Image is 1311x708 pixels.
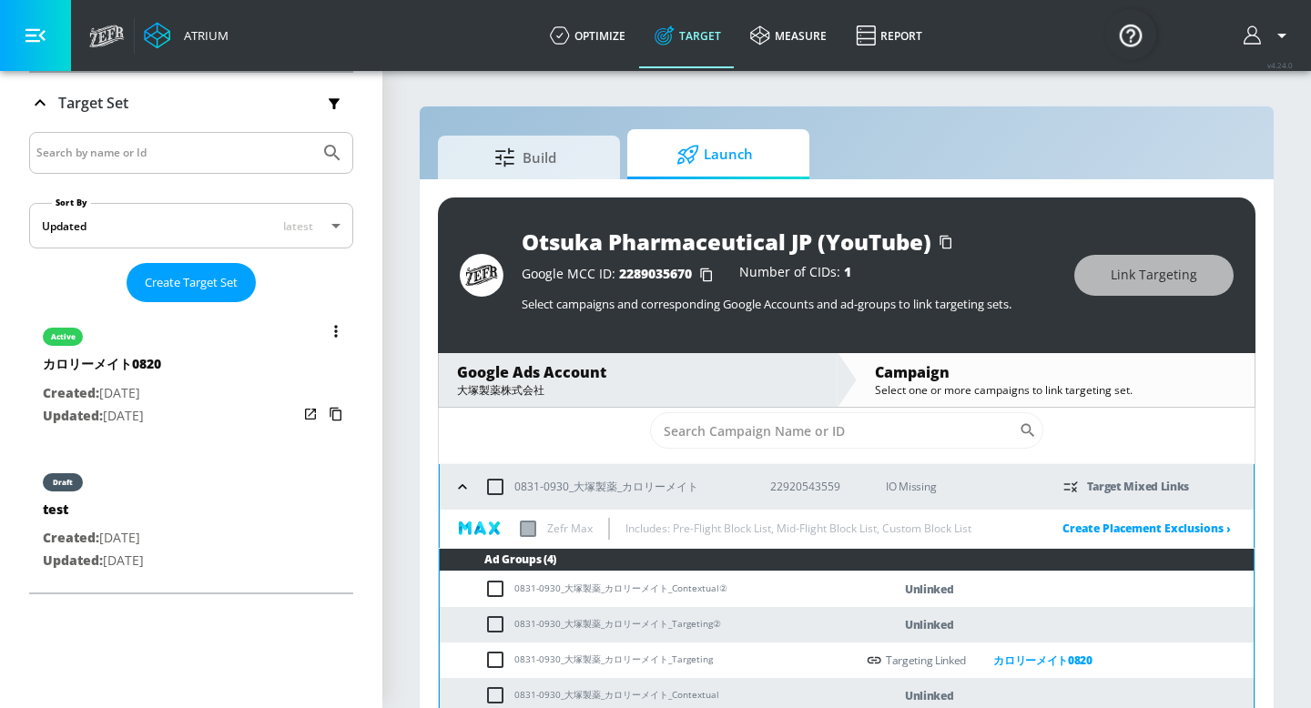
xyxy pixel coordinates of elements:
td: 0831-0930_大塚製薬_カロリーメイト_Targeting [440,642,855,678]
div: drafttestCreated:[DATE]Updated:[DATE] [29,455,353,585]
div: Google MCC ID: [522,266,721,284]
div: Search CID Name or Number [650,412,1043,449]
span: Updated: [43,407,103,424]
button: Create Target Set [127,263,256,302]
div: Target Set [29,73,353,133]
div: Target Set [29,132,353,592]
p: IO Missing [886,476,1033,497]
span: v 4.24.0 [1267,60,1293,70]
button: Copy Targeting Set Link [323,401,349,427]
div: activeカロリーメイト0820Created:[DATE]Updated:[DATE] [29,309,353,440]
div: draft [53,478,73,487]
div: カロリーメイト0820 [43,355,161,382]
div: active [51,332,76,341]
a: カロリーメイト0820 [966,650,1092,671]
div: Google Ads Account [457,362,818,382]
div: Otsuka Pharmaceutical JP (YouTube) [522,227,931,257]
button: Open in new window [298,401,323,427]
span: 2289035670 [619,265,692,282]
input: Search Campaign Name or ID [650,412,1019,449]
p: [DATE] [43,550,144,572]
a: Target [640,3,736,68]
div: Targeting Linked [886,650,1092,671]
a: Atrium [144,22,229,49]
span: Created: [43,529,99,546]
a: Report [841,3,937,68]
p: [DATE] [43,382,161,405]
p: Unlinked [905,614,954,635]
span: Create Target Set [145,272,238,293]
nav: list of Target Set [29,302,353,592]
a: optimize [535,3,640,68]
span: 1 [844,263,851,280]
p: Target Set [58,93,128,113]
span: latest [283,218,313,234]
th: Ad Groups (4) [440,549,1254,571]
p: 0831-0930_大塚製薬_カロリーメイト [514,477,698,496]
button: Open Resource Center [1105,9,1156,60]
p: Includes: Pre-Flight Block List, Mid-Flight Block List, Custom Block List [625,519,971,538]
div: 大塚製薬株式会社 [457,382,818,399]
p: [DATE] [43,527,144,550]
p: Select campaigns and corresponding Google Accounts and ad-groups to link targeting sets. [522,296,1056,312]
div: Number of CIDs: [739,266,851,284]
span: Created: [43,384,99,401]
a: measure [736,3,841,68]
div: Select one or more campaigns to link targeting set. [875,382,1236,398]
p: 22920543559 [770,477,857,496]
div: test [43,501,144,527]
input: Search by name or Id [36,141,312,165]
div: Atrium [177,27,229,44]
div: Google Ads Account大塚製薬株式会社 [439,353,837,407]
td: 0831-0930_大塚製薬_カロリーメイト_Targeting② [440,607,855,642]
label: Sort By [52,197,91,208]
p: [DATE] [43,405,161,428]
span: Updated: [43,551,103,569]
p: Unlinked [905,685,954,706]
p: Unlinked [905,579,954,600]
span: Build [456,136,595,179]
p: Zefr Max [547,519,593,538]
td: 0831-0930_大塚製薬_カロリーメイト_Contextual② [440,571,855,607]
div: Updated [42,218,86,234]
span: Launch [645,133,784,177]
a: Create Placement Exclusions › [1062,521,1231,536]
div: Campaign [875,362,1236,382]
p: Target Mixed Links [1087,476,1190,497]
